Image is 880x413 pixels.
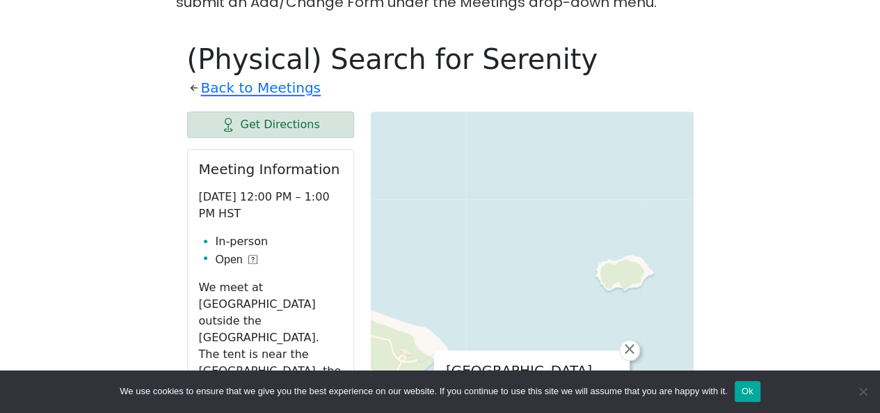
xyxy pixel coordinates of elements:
[856,384,870,398] span: No
[201,76,321,100] a: Back to Meetings
[216,251,243,268] span: Open
[619,340,640,361] a: Close popup
[120,384,727,398] span: We use cookies to ensure that we give you the best experience on our website. If you continue to ...
[187,42,694,76] h1: (Physical) Search for Serenity
[187,111,354,138] a: Get Directions
[735,381,760,402] button: Ok
[216,251,257,268] button: Open
[199,161,342,178] h2: Meeting Information
[623,341,637,357] span: ×
[199,189,342,222] p: [DATE] 12:00 PM – 1:00 PM HST
[446,362,618,379] h2: [GEOGRAPHIC_DATA]
[216,233,342,250] li: In-person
